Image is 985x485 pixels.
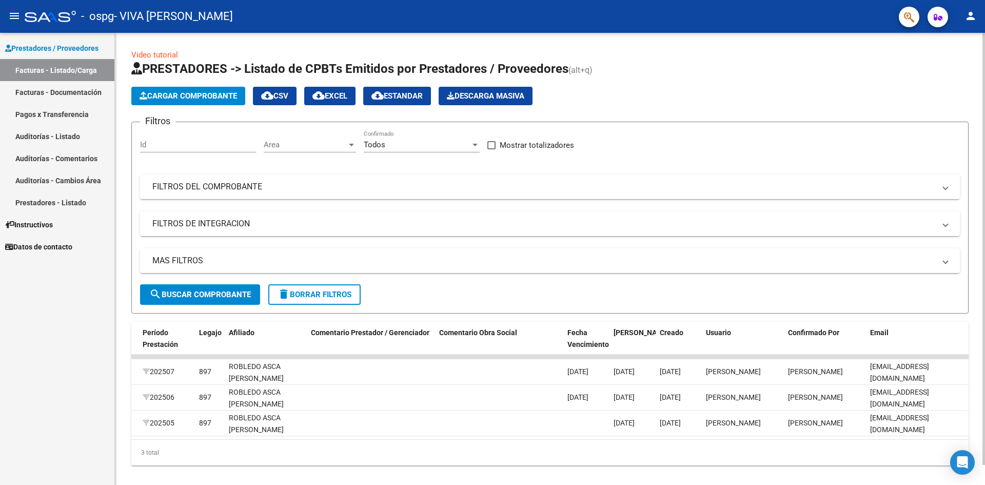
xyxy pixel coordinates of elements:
span: PRESTADORES -> Listado de CPBTs Emitidos por Prestadores / Proveedores [131,62,568,76]
span: [PERSON_NAME] [788,367,843,376]
span: Confirmado Por [788,328,839,337]
span: [DATE] [567,367,588,376]
mat-icon: search [149,288,162,300]
span: - ospg [81,5,114,28]
span: EXCEL [312,91,347,101]
button: Cargar Comprobante [131,87,245,105]
span: Borrar Filtros [278,290,351,299]
span: [DATE] [614,393,635,401]
button: CSV [253,87,297,105]
span: [PERSON_NAME] [788,393,843,401]
div: 897 [199,417,211,429]
datatable-header-cell: Período Prestación [139,322,195,367]
div: 897 [199,366,211,378]
div: 3 total [131,440,969,465]
span: [DATE] [614,419,635,427]
datatable-header-cell: Afiliado [225,322,307,367]
span: Todos [364,140,385,149]
span: 202507 [143,367,174,376]
datatable-header-cell: Comentario Obra Social [435,322,563,367]
span: [DATE] [660,367,681,376]
mat-icon: delete [278,288,290,300]
span: Cargar Comprobante [140,91,237,101]
span: Fecha Vencimiento [567,328,609,348]
span: Mostrar totalizadores [500,139,574,151]
span: [DATE] [660,419,681,427]
span: [PERSON_NAME] [788,419,843,427]
mat-panel-title: FILTROS DEL COMPROBANTE [152,181,935,192]
span: [PERSON_NAME] [706,419,761,427]
span: Datos de contacto [5,241,72,253]
span: Período Prestación [143,328,178,348]
mat-panel-title: MAS FILTROS [152,255,935,266]
span: CSV [261,91,288,101]
datatable-header-cell: Comentario Prestador / Gerenciador [307,322,435,367]
span: Afiliado [229,328,254,337]
div: ROBLEDO ASCA [PERSON_NAME] 27556871855 [229,386,303,421]
span: 202506 [143,393,174,401]
span: Comentario Prestador / Gerenciador [311,328,429,337]
span: Creado [660,328,683,337]
button: Estandar [363,87,431,105]
mat-icon: cloud_download [371,89,384,102]
span: 202505 [143,419,174,427]
span: - VIVA [PERSON_NAME] [114,5,233,28]
span: Comentario Obra Social [439,328,517,337]
mat-panel-title: FILTROS DE INTEGRACION [152,218,935,229]
datatable-header-cell: Fecha Vencimiento [563,322,609,367]
span: Descarga Masiva [447,91,524,101]
span: Buscar Comprobante [149,290,251,299]
datatable-header-cell: Creado [656,322,702,367]
span: [EMAIL_ADDRESS][DOMAIN_NAME] [870,414,929,434]
span: [EMAIL_ADDRESS][DOMAIN_NAME] [870,388,929,408]
button: EXCEL [304,87,356,105]
span: Instructivos [5,219,53,230]
datatable-header-cell: Usuario [702,322,784,367]
div: ROBLEDO ASCA [PERSON_NAME] 27556871855 [229,412,303,447]
span: Usuario [706,328,731,337]
button: Descarga Masiva [439,87,533,105]
h3: Filtros [140,114,175,128]
mat-icon: person [964,10,977,22]
span: [PERSON_NAME] [706,367,761,376]
span: (alt+q) [568,65,593,75]
span: [PERSON_NAME] [706,393,761,401]
span: [DATE] [567,393,588,401]
mat-expansion-panel-header: MAS FILTROS [140,248,960,273]
div: Open Intercom Messenger [950,450,975,475]
div: 897 [199,392,211,403]
app-download-masive: Descarga masiva de comprobantes (adjuntos) [439,87,533,105]
div: ROBLEDO ASCA [PERSON_NAME] 27556871855 [229,361,303,396]
datatable-header-cell: Email [866,322,969,367]
datatable-header-cell: Confirmado Por [784,322,866,367]
datatable-header-cell: Legajo [195,322,225,367]
mat-icon: cloud_download [312,89,325,102]
a: Video tutorial [131,50,178,60]
span: Legajo [199,328,222,337]
span: [PERSON_NAME] [614,328,669,337]
span: Area [264,140,347,149]
span: Email [870,328,889,337]
span: Estandar [371,91,423,101]
span: [DATE] [614,367,635,376]
button: Buscar Comprobante [140,284,260,305]
mat-expansion-panel-header: FILTROS DE INTEGRACION [140,211,960,236]
mat-icon: menu [8,10,21,22]
button: Borrar Filtros [268,284,361,305]
span: Prestadores / Proveedores [5,43,98,54]
mat-expansion-panel-header: FILTROS DEL COMPROBANTE [140,174,960,199]
datatable-header-cell: Fecha Confimado [609,322,656,367]
mat-icon: cloud_download [261,89,273,102]
span: [DATE] [660,393,681,401]
span: [EMAIL_ADDRESS][DOMAIN_NAME] [870,362,929,382]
